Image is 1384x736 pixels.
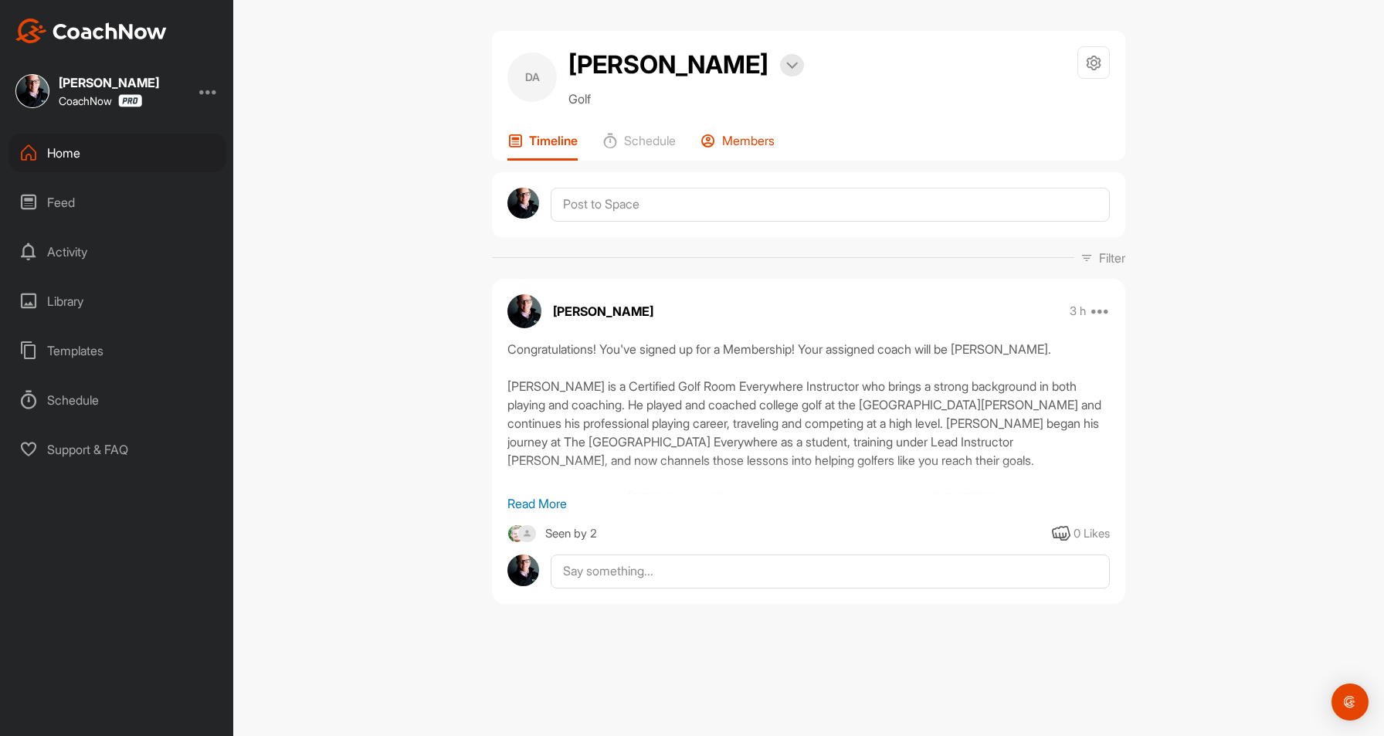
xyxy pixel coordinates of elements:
img: square_d7b6dd5b2d8b6df5777e39d7bdd614c0.jpg [15,74,49,108]
div: Home [8,134,226,172]
div: CoachNow [59,94,142,107]
img: avatar [507,294,541,328]
div: Feed [8,183,226,222]
div: Open Intercom Messenger [1331,683,1369,721]
div: Activity [8,232,226,271]
div: [PERSON_NAME] [59,76,159,89]
img: arrow-down [786,62,798,70]
div: DA [507,53,557,102]
p: Members [722,133,775,148]
img: CoachNow [15,19,167,43]
p: Filter [1099,249,1125,267]
p: Read More [507,494,1110,513]
img: square_52163fcad1567382852b888f39f9da3c.jpg [507,524,527,544]
div: Library [8,282,226,321]
p: Schedule [624,133,676,148]
div: Seen by 2 [545,524,597,544]
div: Congratulations! You've signed up for a Membership! Your assigned coach will be [PERSON_NAME]. [P... [507,340,1110,494]
p: [PERSON_NAME] [553,302,653,321]
div: Support & FAQ [8,430,226,469]
img: square_default-ef6cabf814de5a2bf16c804365e32c732080f9872bdf737d349900a9daf73cf9.png [517,524,537,544]
div: Templates [8,331,226,370]
p: Golf [568,90,804,108]
h2: [PERSON_NAME] [568,46,768,83]
img: avatar [507,188,539,219]
p: 3 h [1070,304,1086,319]
img: CoachNow Pro [118,94,142,107]
div: Schedule [8,381,226,419]
p: Timeline [529,133,578,148]
img: avatar [507,555,539,586]
div: 0 Likes [1074,525,1110,543]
